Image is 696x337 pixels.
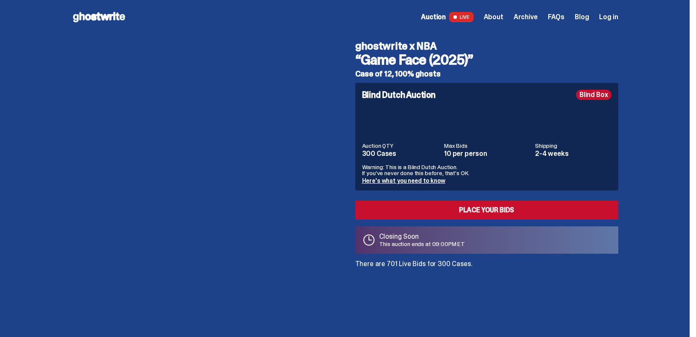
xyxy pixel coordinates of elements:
a: Blog [575,14,589,21]
dt: Shipping [535,143,611,149]
dd: 300 Cases [362,150,439,157]
a: Auction LIVE [421,12,473,22]
h3: “Game Face (2025)” [355,53,618,67]
dd: 10 per person [444,150,530,157]
a: FAQs [548,14,564,21]
p: There are 701 Live Bids for 300 Cases. [355,261,618,267]
h4: ghostwrite x NBA [355,41,618,51]
dd: 2-4 weeks [535,150,611,157]
h4: Blind Dutch Auction [362,91,436,99]
span: LIVE [449,12,474,22]
dt: Auction QTY [362,143,439,149]
a: Archive [514,14,538,21]
a: Log in [599,14,618,21]
p: This auction ends at 09:00PM ET [379,241,465,247]
div: Blind Box [576,90,611,100]
a: Here's what you need to know [362,177,445,185]
a: Place your Bids [355,201,618,220]
p: Closing Soon [379,233,465,240]
dt: Max Bids [444,143,530,149]
span: Auction [421,14,446,21]
a: About [484,14,503,21]
h5: Case of 12, 100% ghosts [355,70,618,78]
p: Warning: This is a Blind Dutch Auction. If you’ve never done this before, that’s OK. [362,164,611,176]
